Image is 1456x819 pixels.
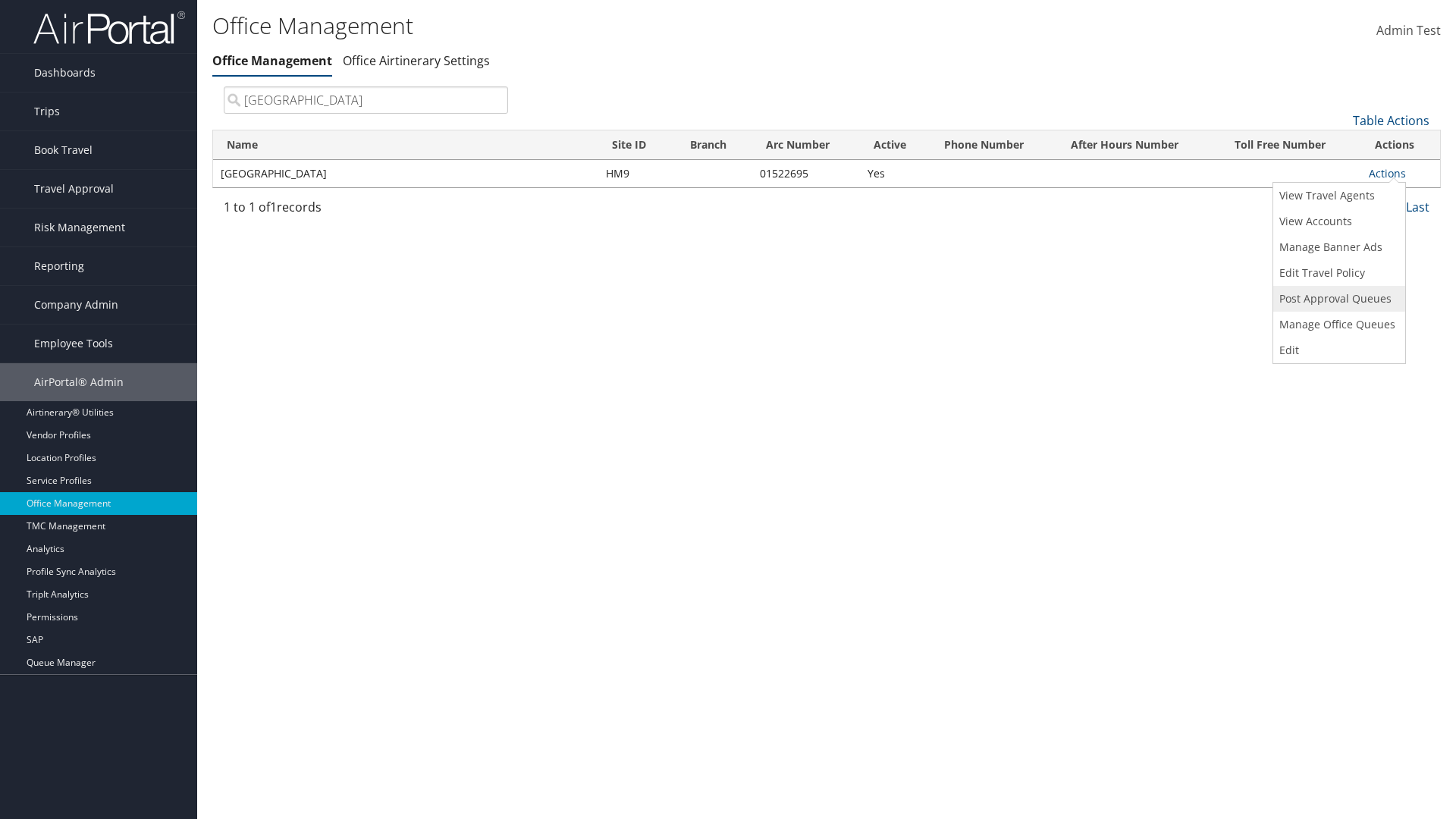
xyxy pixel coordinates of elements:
[34,286,118,324] span: Company Admin
[1369,166,1406,180] a: Actions
[1361,130,1440,160] th: Actions
[860,130,931,160] th: Active: activate to sort column ascending
[213,130,598,160] th: Name: activate to sort column ascending
[1273,260,1401,286] a: Edit Travel Policy
[1221,130,1361,160] th: Toll Free Number: activate to sort column ascending
[1273,286,1401,312] a: Post Approval Queues
[1376,22,1441,39] span: Admin Test
[224,86,508,114] input: Search
[34,325,113,362] span: Employee Tools
[224,198,508,224] div: 1 to 1 of records
[1057,130,1221,160] th: After Hours Number: activate to sort column ascending
[34,209,125,246] span: Risk Management
[34,131,93,169] span: Book Travel
[676,130,752,160] th: Branch: activate to sort column ascending
[1273,312,1401,337] a: Manage Office Queues
[1273,183,1401,209] a: View Travel Agents
[270,199,277,215] span: 1
[343,52,490,69] a: Office Airtinerary Settings
[752,160,860,187] td: 01522695
[1353,112,1429,129] a: Table Actions
[1406,199,1429,215] a: Last
[1376,8,1441,55] a: Admin Test
[34,170,114,208] span: Travel Approval
[1273,234,1401,260] a: Manage Banner Ads
[860,160,931,187] td: Yes
[34,247,84,285] span: Reporting
[1273,209,1401,234] a: View Accounts
[213,160,598,187] td: [GEOGRAPHIC_DATA]
[34,363,124,401] span: AirPortal® Admin
[33,10,185,45] img: airportal-logo.png
[598,160,676,187] td: HM9
[212,10,1031,42] h1: Office Management
[752,130,860,160] th: Arc Number: activate to sort column ascending
[34,93,60,130] span: Trips
[930,130,1057,160] th: Phone Number: activate to sort column ascending
[212,52,332,69] a: Office Management
[1273,337,1401,363] a: Edit
[598,130,676,160] th: Site ID: activate to sort column ascending
[34,54,96,92] span: Dashboards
